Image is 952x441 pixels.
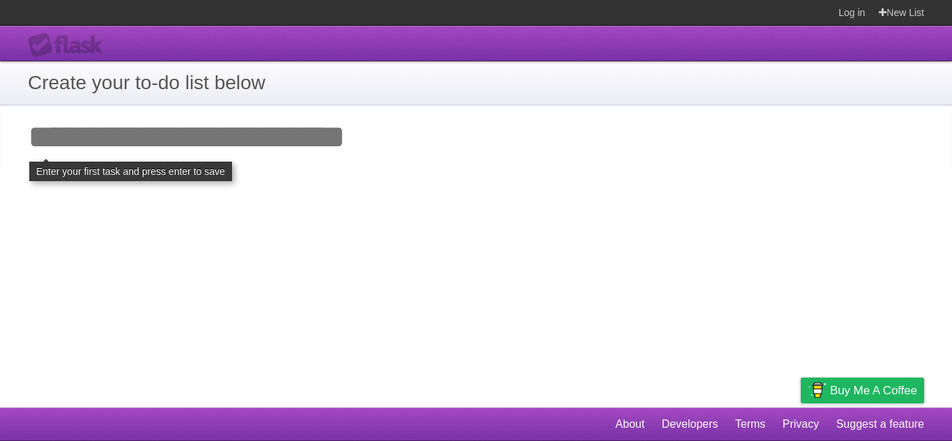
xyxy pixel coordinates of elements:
[28,68,924,98] h1: Create your to-do list below
[801,378,924,403] a: Buy me a coffee
[28,33,112,58] div: Flask
[661,411,718,438] a: Developers
[735,411,766,438] a: Terms
[830,378,917,403] span: Buy me a coffee
[808,378,827,402] img: Buy me a coffee
[783,411,819,438] a: Privacy
[615,411,645,438] a: About
[836,411,924,438] a: Suggest a feature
